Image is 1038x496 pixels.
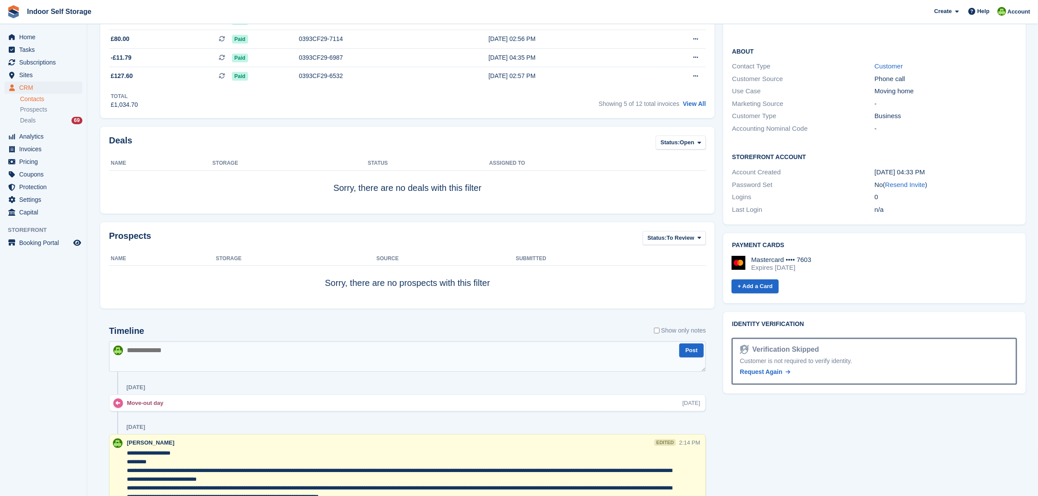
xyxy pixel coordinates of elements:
div: Marketing Source [732,99,875,109]
div: 0 [875,192,1017,202]
div: 2:14 PM [679,438,700,447]
span: Showing 5 of 12 total invoices [599,100,679,107]
span: Create [934,7,952,16]
span: Status: [647,234,667,242]
a: menu [4,206,82,218]
span: Prospects [20,105,47,114]
a: Indoor Self Storage [24,4,95,19]
th: Submitted [516,252,706,266]
span: Storefront [8,226,87,234]
h2: Deals [109,136,132,152]
img: Helen Wilson [997,7,1006,16]
div: - [875,124,1017,134]
div: Expires [DATE] [751,264,811,272]
div: Moving home [875,86,1017,96]
div: Move-out day [127,399,168,407]
div: Business [875,111,1017,121]
a: menu [4,156,82,168]
span: £80.00 [111,34,129,44]
button: Post [679,343,704,358]
h2: Timeline [109,326,144,336]
a: Resend Invite [885,181,925,188]
div: n/a [875,205,1017,215]
a: View All [683,100,706,107]
span: Booking Portal [19,237,71,249]
img: Helen Wilson [113,438,123,448]
div: No [875,180,1017,190]
span: Coupons [19,168,71,180]
th: Storage [212,156,368,170]
span: Paid [232,35,248,44]
div: [DATE] 02:56 PM [489,34,645,44]
a: Preview store [72,238,82,248]
span: Sorry, there are no prospects with this filter [325,278,490,288]
span: Invoices [19,143,71,155]
a: menu [4,82,82,94]
div: [DATE] [126,384,145,391]
a: menu [4,69,82,81]
div: [DATE] 02:57 PM [489,71,645,81]
div: Logins [732,192,875,202]
div: Total [111,92,138,100]
div: Phone call [875,74,1017,84]
span: Subscriptions [19,56,71,68]
a: Contacts [20,95,82,103]
div: Customer Source [732,74,875,84]
a: Deals 69 [20,116,82,125]
th: Name [109,156,212,170]
h2: Prospects [109,231,151,247]
label: Show only notes [654,326,706,335]
span: Pricing [19,156,71,168]
div: Last Login [732,205,875,215]
a: Prospects [20,105,82,114]
span: Account [1007,7,1030,16]
h2: About [732,47,1017,55]
div: Use Case [732,86,875,96]
a: menu [4,130,82,143]
h2: Storefront Account [732,152,1017,161]
input: Show only notes [654,326,660,335]
span: Sorry, there are no deals with this filter [334,183,482,193]
span: Tasks [19,44,71,56]
h2: Payment cards [732,242,1017,249]
span: Help [977,7,990,16]
span: Paid [232,72,248,81]
img: Helen Wilson [113,346,123,355]
span: To Review [667,234,694,242]
img: Identity Verification Ready [740,345,749,354]
a: + Add a Card [732,279,779,294]
a: menu [4,31,82,43]
span: ( ) [883,181,927,188]
div: Contact Type [732,61,875,71]
div: [DATE] 04:35 PM [489,53,645,62]
span: Protection [19,181,71,193]
span: Settings [19,194,71,206]
a: menu [4,181,82,193]
span: -£11.79 [111,53,131,62]
img: Mastercard Logo [732,256,745,270]
span: [PERSON_NAME] [127,439,174,446]
span: Home [19,31,71,43]
div: Customer Type [732,111,875,121]
a: menu [4,143,82,155]
th: Assigned to [489,156,706,170]
span: Request Again [740,368,783,375]
a: menu [4,56,82,68]
span: Open [680,138,694,147]
div: 0393CF29-6987 [299,53,452,62]
button: Status: Open [656,136,706,150]
div: Accounting Nominal Code [732,124,875,134]
span: £127.60 [111,71,133,81]
a: Request Again [740,367,790,377]
div: 0393CF29-6532 [299,71,452,81]
span: Capital [19,206,71,218]
div: Verification Skipped [749,344,819,355]
span: Status: [660,138,680,147]
a: menu [4,44,82,56]
div: edited [654,439,675,446]
span: Deals [20,116,36,125]
span: Paid [232,54,248,62]
a: menu [4,237,82,249]
div: Password Set [732,180,875,190]
div: 69 [71,117,82,124]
